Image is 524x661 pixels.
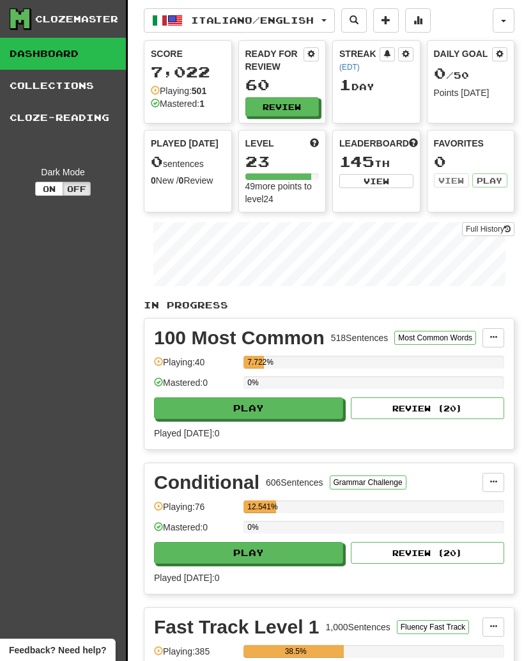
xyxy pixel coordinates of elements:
[310,137,319,150] span: Score more points to level up
[339,137,409,150] span: Leaderboard
[247,645,344,658] div: 38.5%
[154,473,259,492] div: Conditional
[373,8,399,33] button: Add sentence to collection
[266,476,323,489] div: 606 Sentences
[339,77,413,93] div: Day
[154,617,320,637] div: Fast Track Level 1
[397,620,469,634] button: Fluency Fast Track
[151,47,225,60] div: Score
[154,573,219,583] span: Played [DATE]: 0
[151,154,225,170] div: sentences
[154,376,237,397] div: Mastered: 0
[434,47,493,61] div: Daily Goal
[434,64,446,82] span: 0
[351,397,504,419] button: Review (20)
[191,15,314,26] span: Italiano / English
[144,299,514,312] p: In Progress
[330,475,406,490] button: Grammar Challenge
[245,180,320,205] div: 49 more points to level 24
[151,137,219,150] span: Played [DATE]
[434,137,508,150] div: Favorites
[341,8,367,33] button: Search sentences
[151,175,156,186] strong: 0
[151,84,206,97] div: Playing:
[154,328,325,347] div: 100 Most Common
[151,64,225,80] div: 7,022
[339,47,380,73] div: Streak
[154,500,237,522] div: Playing: 76
[434,70,469,81] span: / 50
[247,500,276,513] div: 12.541%
[154,542,343,564] button: Play
[154,356,237,377] div: Playing: 40
[245,154,320,170] div: 23
[339,63,360,72] a: (EDT)
[351,542,504,564] button: Review (20)
[339,152,374,170] span: 145
[35,13,118,26] div: Clozemaster
[409,137,418,150] span: This week in points, UTC
[144,8,335,33] button: Italiano/English
[339,76,351,93] span: 1
[245,97,320,116] button: Review
[247,356,263,369] div: 7.722%
[192,86,206,96] strong: 501
[326,621,390,633] div: 1,000 Sentences
[151,97,204,110] div: Mastered:
[245,77,320,93] div: 60
[339,154,413,170] div: th
[10,166,116,179] div: Dark Mode
[339,174,413,188] button: View
[434,86,508,99] div: Points [DATE]
[331,331,389,344] div: 518 Sentences
[199,99,204,109] strong: 1
[151,174,225,187] div: New / Review
[35,182,63,196] button: On
[154,521,237,542] div: Mastered: 0
[245,47,304,73] div: Ready for Review
[151,152,163,170] span: 0
[405,8,431,33] button: More stats
[434,154,508,170] div: 0
[154,428,219,438] span: Played [DATE]: 0
[63,182,91,196] button: Off
[154,397,343,419] button: Play
[394,331,476,345] button: Most Common Words
[9,644,106,657] span: Open feedback widget
[434,173,469,187] button: View
[472,173,507,187] button: Play
[245,137,274,150] span: Level
[179,175,184,186] strong: 0
[462,222,514,236] a: Full History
